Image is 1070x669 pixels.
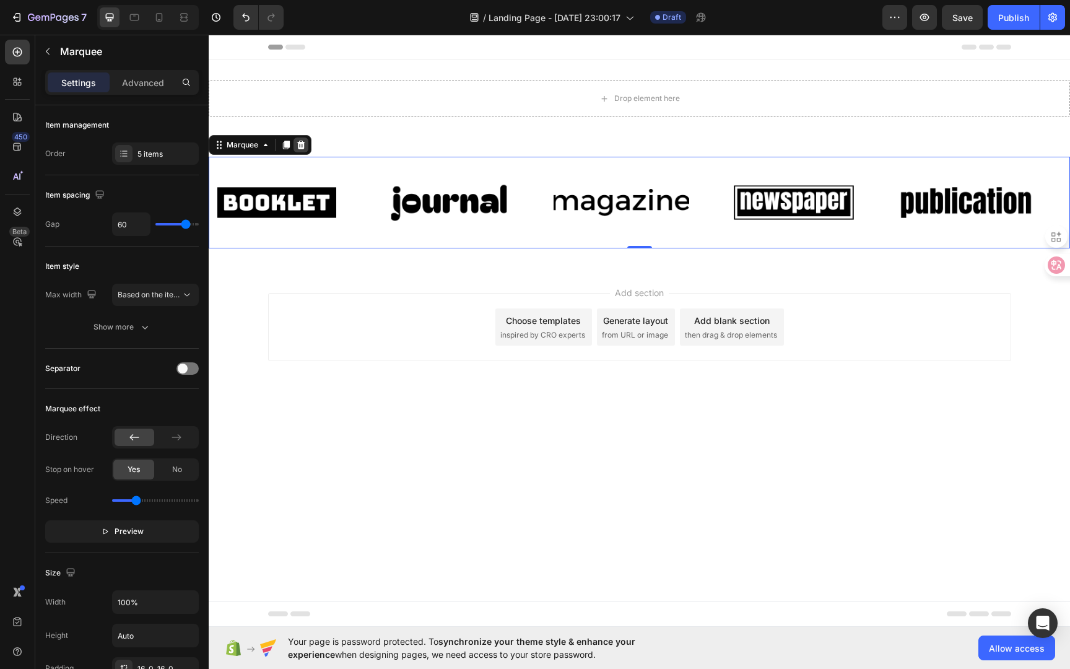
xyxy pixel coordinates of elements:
[45,287,99,304] div: Max width
[485,279,561,292] div: Add blank section
[112,284,199,306] button: Based on the item count
[476,295,568,306] span: then drag & drop elements
[393,295,459,306] span: from URL or image
[113,624,198,647] input: Auto
[288,636,635,660] span: synchronize your theme style & enhance your experience
[401,251,460,265] span: Add section
[45,464,94,475] div: Stop on hover
[15,105,52,116] div: Marquee
[12,132,30,142] div: 450
[45,495,67,506] div: Speed
[233,5,284,30] div: Undo/Redo
[988,5,1040,30] button: Publish
[989,642,1045,655] span: Allow access
[45,520,199,543] button: Preview
[113,213,150,235] input: Auto
[122,76,164,89] p: Advanced
[45,120,109,131] div: Item management
[518,139,653,196] img: Alt image
[113,591,198,613] input: Auto
[690,139,825,196] img: Alt image
[128,464,140,475] span: Yes
[45,187,107,204] div: Item spacing
[345,139,480,196] img: Alt image
[115,525,144,538] span: Preview
[61,76,96,89] p: Settings
[394,279,459,292] div: Generate layout
[45,316,199,338] button: Show more
[978,636,1055,660] button: Allow access
[137,149,196,160] div: 5 items
[173,139,308,196] img: Alt image
[952,12,973,23] span: Save
[45,261,79,272] div: Item style
[5,5,92,30] button: 7
[483,11,486,24] span: /
[81,10,87,25] p: 7
[1028,608,1058,638] div: Open Intercom Messenger
[45,565,78,582] div: Size
[172,464,182,475] span: No
[45,363,80,374] div: Separator
[663,12,681,23] span: Draft
[942,5,983,30] button: Save
[60,44,194,59] p: Marquee
[489,11,620,24] span: Landing Page - [DATE] 23:00:17
[45,597,66,608] div: Width
[45,403,100,414] div: Marquee effect
[292,295,376,306] span: inspired by CRO experts
[94,321,151,333] div: Show more
[288,635,684,661] span: Your page is password protected. To when designing pages, we need access to your store password.
[998,11,1029,24] div: Publish
[1,139,136,196] img: Alt image
[209,35,1070,627] iframe: Design area
[45,219,59,230] div: Gap
[45,432,77,443] div: Direction
[118,290,202,299] span: Based on the item count
[45,148,66,159] div: Order
[45,630,68,641] div: Height
[406,59,471,69] div: Drop element here
[297,279,372,292] div: Choose templates
[9,227,30,237] div: Beta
